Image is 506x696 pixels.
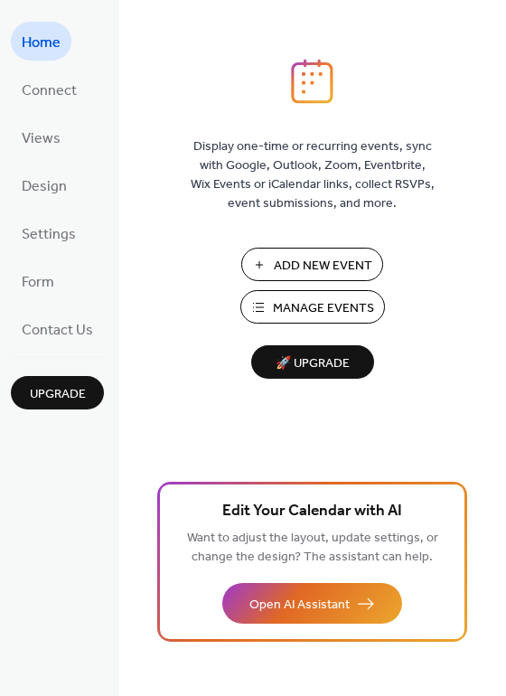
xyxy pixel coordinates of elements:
[11,261,65,300] a: Form
[22,221,76,249] span: Settings
[251,345,374,379] button: 🚀 Upgrade
[191,137,435,213] span: Display one-time or recurring events, sync with Google, Outlook, Zoom, Eventbrite, Wix Events or ...
[11,165,78,204] a: Design
[22,125,61,153] span: Views
[22,268,54,296] span: Form
[22,173,67,201] span: Design
[241,248,383,281] button: Add New Event
[11,213,87,252] a: Settings
[22,29,61,57] span: Home
[30,385,86,404] span: Upgrade
[262,352,363,376] span: 🚀 Upgrade
[222,499,402,524] span: Edit Your Calendar with AI
[11,118,71,156] a: Views
[22,77,77,105] span: Connect
[11,376,104,409] button: Upgrade
[11,22,71,61] a: Home
[249,596,350,615] span: Open AI Assistant
[187,526,438,569] span: Want to adjust the layout, update settings, or change the design? The assistant can help.
[222,583,402,624] button: Open AI Assistant
[291,59,333,104] img: logo_icon.svg
[11,309,104,348] a: Contact Us
[240,290,385,324] button: Manage Events
[22,316,93,344] span: Contact Us
[274,257,372,276] span: Add New Event
[11,70,88,108] a: Connect
[273,299,374,318] span: Manage Events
